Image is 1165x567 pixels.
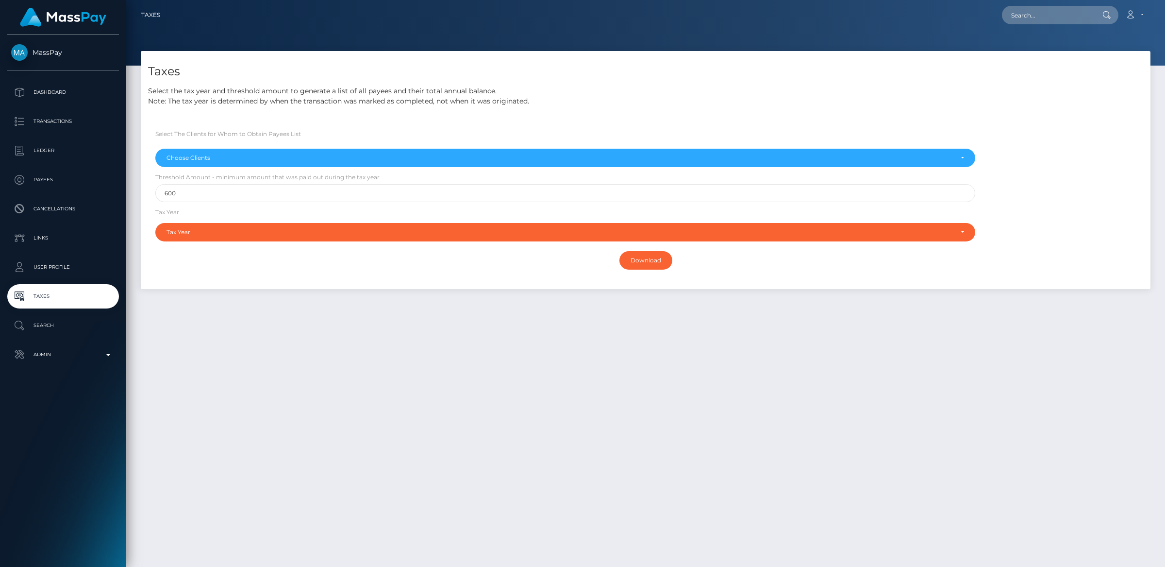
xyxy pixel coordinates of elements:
[11,260,115,275] p: User Profile
[619,251,672,270] input: Download
[11,143,115,158] p: Ledger
[7,284,119,309] a: Taxes
[11,318,115,333] p: Search
[7,255,119,279] a: User Profile
[7,226,119,250] a: Links
[11,172,115,187] p: Payees
[166,154,953,162] div: Choose Clients
[11,231,115,245] p: Links
[7,168,119,192] a: Payees
[11,289,115,304] p: Taxes
[20,8,106,27] img: MassPay Logo
[11,347,115,362] p: Admin
[155,149,975,167] button: Choose Clients
[7,109,119,134] a: Transactions
[7,48,119,57] span: MassPay
[7,197,119,221] a: Cancellations
[148,86,1143,106] p: Select the tax year and threshold amount to generate a list of all payees and their total annual ...
[141,5,160,25] a: Taxes
[148,63,1143,80] h4: Taxes
[155,223,975,241] button: Tax Year
[7,313,119,338] a: Search
[11,202,115,216] p: Cancellations
[7,343,119,367] a: Admin
[155,173,380,182] label: Threshold Amount - minimum amount that was paid out during the tax year
[11,85,115,100] p: Dashboard
[1002,6,1093,24] input: Search...
[166,228,953,236] div: Tax Year
[155,208,179,217] label: Tax Year
[11,114,115,129] p: Transactions
[11,44,28,61] img: MassPay
[7,80,119,104] a: Dashboard
[7,138,119,163] a: Ledger
[155,130,301,138] label: Select The Clients for Whom to Obtain Payees List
